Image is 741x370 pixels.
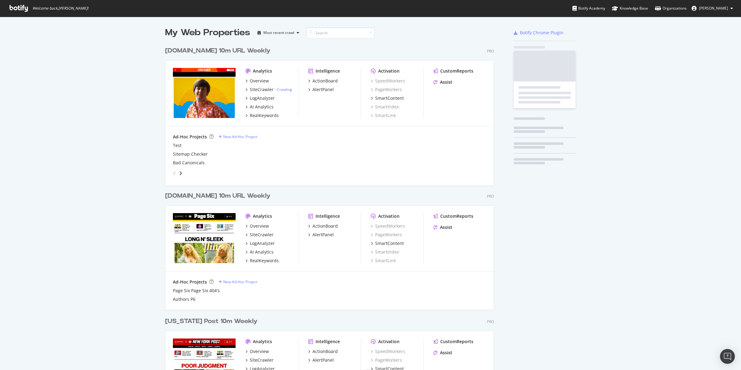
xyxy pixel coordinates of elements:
a: [US_STATE] Post 10m Weekly [165,317,260,326]
a: ActionBoard [308,78,338,84]
a: SpeedWorkers [371,348,405,355]
a: SmartContent [371,240,404,246]
div: LogAnalyzer [250,240,275,246]
a: Assist [433,224,452,230]
a: SiteCrawler [245,232,274,238]
div: AI Analytics [250,104,274,110]
div: AI Analytics [250,249,274,255]
div: CustomReports [440,338,473,345]
div: Overview [250,78,269,84]
a: Bad Canonicals [173,160,205,166]
div: CustomReports [440,68,473,74]
a: Overview [245,348,269,355]
div: RealKeywords [250,112,279,119]
div: Pro [487,194,494,199]
div: ActionBoard [312,223,338,229]
img: www.Decider.com [173,68,236,118]
a: Overview [245,223,269,229]
a: SiteCrawler [245,357,274,363]
a: [DOMAIN_NAME] 10m URL Weekly [165,191,273,200]
a: SiteCrawler- Crawling [245,86,292,93]
a: RealKeywords [245,112,279,119]
div: SiteCrawler [250,86,274,93]
a: SmartIndex [371,249,399,255]
div: ActionBoard [312,78,338,84]
div: SmartContent [375,95,404,101]
div: Authors P6 [173,296,195,302]
a: AlertPanel [308,232,334,238]
div: Ad-Hoc Projects [173,134,207,140]
div: ActionBoard [312,348,338,355]
div: Analytics [253,338,272,345]
span: Welcome back, [PERSON_NAME] ! [32,6,88,11]
div: Open Intercom Messenger [720,349,735,364]
span: Brendan O'Connell [699,6,728,11]
div: SmartLink [371,112,396,119]
div: New Ad-Hoc Project [223,134,257,139]
div: angle-right [178,170,183,176]
div: Ad-Hoc Projects [173,279,207,285]
a: SpeedWorkers [371,223,405,229]
a: ActionBoard [308,348,338,355]
a: CustomReports [433,68,473,74]
div: SiteCrawler [250,357,274,363]
div: Pro [487,48,494,54]
a: Sitemap Checker [173,151,208,157]
div: AlertPanel [312,232,334,238]
div: Pro [487,319,494,324]
div: Intelligence [316,338,340,345]
a: CustomReports [433,213,473,219]
div: [DOMAIN_NAME] 10m URL Weekly [165,46,270,55]
div: Botify Academy [572,5,605,11]
a: AI Analytics [245,249,274,255]
img: www.Pagesix.com [173,213,236,263]
div: Knowledge Base [612,5,648,11]
div: SmartIndex [371,104,399,110]
a: [DOMAIN_NAME] 10m URL Weekly [165,46,273,55]
div: Organizations [655,5,687,11]
a: PageWorkers [371,357,402,363]
a: AI Analytics [245,104,274,110]
div: Assist [440,224,452,230]
a: Assist [433,79,452,85]
div: Intelligence [316,68,340,74]
div: Analytics [253,213,272,219]
input: Search [307,27,375,38]
div: Analytics [253,68,272,74]
a: New Ad-Hoc Project [219,134,257,139]
button: Most recent crawl [255,28,302,38]
a: ActionBoard [308,223,338,229]
a: SmartLink [371,258,396,264]
a: CustomReports [433,338,473,345]
div: New Ad-Hoc Project [223,279,257,284]
a: PageWorkers [371,232,402,238]
a: SpeedWorkers [371,78,405,84]
a: LogAnalyzer [245,240,275,246]
div: Intelligence [316,213,340,219]
a: Page Six Page Six 404's [173,288,220,294]
a: Test [173,142,182,149]
div: Assist [440,79,452,85]
div: RealKeywords [250,258,279,264]
a: SmartContent [371,95,404,101]
div: Overview [250,223,269,229]
a: New Ad-Hoc Project [219,279,257,284]
div: SiteCrawler [250,232,274,238]
div: Most recent crawl [263,31,294,35]
div: Overview [250,348,269,355]
div: [US_STATE] Post 10m Weekly [165,317,257,326]
a: PageWorkers [371,86,402,93]
a: Assist [433,350,452,356]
